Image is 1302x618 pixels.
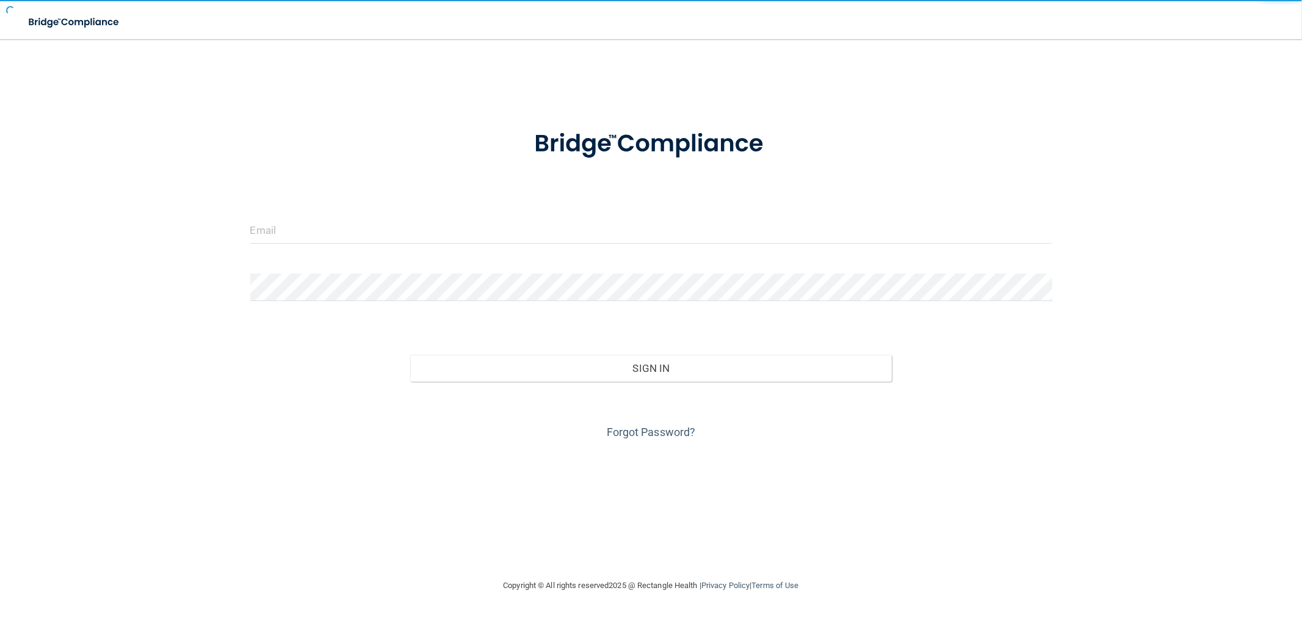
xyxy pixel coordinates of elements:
[429,566,874,605] div: Copyright © All rights reserved 2025 @ Rectangle Health | |
[751,581,798,590] a: Terms of Use
[701,581,750,590] a: Privacy Policy
[607,426,696,438] a: Forgot Password?
[18,10,131,35] img: bridge_compliance_login_screen.278c3ca4.svg
[250,216,1052,244] input: Email
[410,355,891,382] button: Sign In
[509,112,794,176] img: bridge_compliance_login_screen.278c3ca4.svg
